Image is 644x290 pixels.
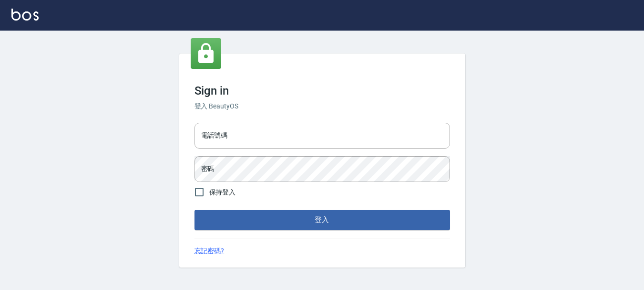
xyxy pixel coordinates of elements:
[194,101,450,111] h6: 登入 BeautyOS
[194,246,225,256] a: 忘記密碼?
[194,210,450,230] button: 登入
[209,187,236,197] span: 保持登入
[194,84,450,97] h3: Sign in
[11,9,39,21] img: Logo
